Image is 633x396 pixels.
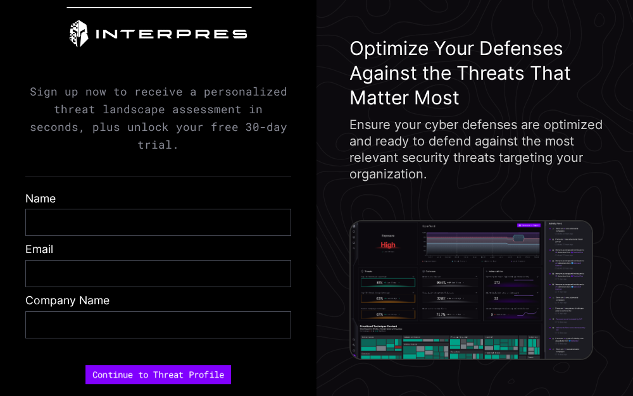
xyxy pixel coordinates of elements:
p: Sign up now to receive a personalized threat landscape assessment in seconds, plus unlock your fr... [25,83,291,154]
label: Company Name [25,294,291,308]
label: Name [25,192,291,206]
div: Ensure your cyber defenses are optimized and ready to defend against the most relevant security t... [349,116,620,182]
button: Continue to Threat Profile [85,365,231,384]
img: Screenshot [349,220,593,361]
h3: Optimize Your Defenses Against the Threats That Matter Most [349,36,620,110]
label: Email [25,242,291,257]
